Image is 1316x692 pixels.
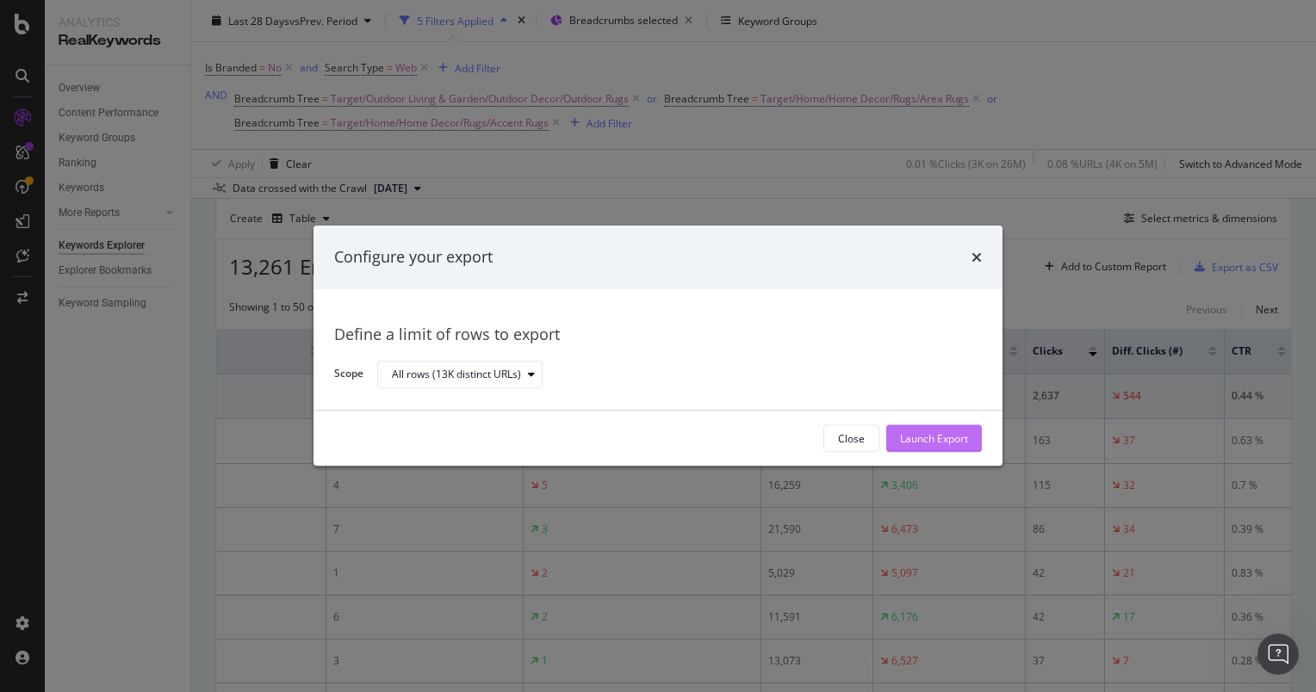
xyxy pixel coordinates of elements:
[1257,633,1299,675] iframe: Intercom live chat
[971,246,982,269] div: times
[900,431,968,446] div: Launch Export
[886,425,982,453] button: Launch Export
[334,324,982,346] div: Define a limit of rows to export
[377,361,543,388] button: All rows (13K distinct URLs)
[392,369,521,380] div: All rows (13K distinct URLs)
[838,431,865,446] div: Close
[334,246,493,269] div: Configure your export
[823,425,879,453] button: Close
[313,226,1003,466] div: modal
[334,367,363,386] label: Scope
